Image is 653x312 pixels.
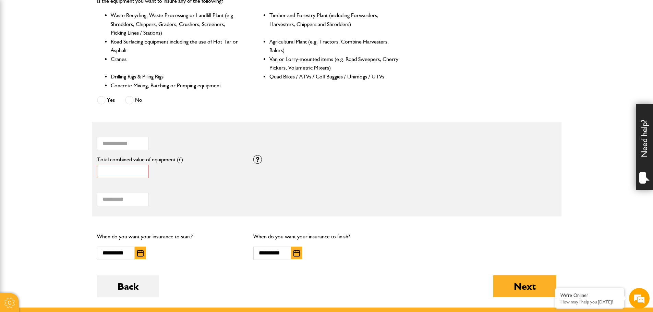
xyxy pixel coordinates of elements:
[111,11,241,37] li: Waste Recycling, Waste Processing or Landfill Plant (e.g. Shredders, Chippers, Graders, Crushers,...
[493,275,556,297] button: Next
[97,96,115,104] label: Yes
[269,37,399,55] li: Agricultural Plant (e.g. Tractors, Combine Harvesters, Balers)
[111,37,241,55] li: Road Surfacing Equipment including the use of Hot Tar or Asphalt
[9,63,125,78] input: Enter your last name
[97,275,159,297] button: Back
[111,81,241,90] li: Concrete Mixing, Batching or Pumping equipment
[293,250,300,257] img: Choose date
[137,250,144,257] img: Choose date
[12,38,29,48] img: d_20077148190_company_1631870298795_20077148190
[111,55,241,72] li: Cranes
[9,104,125,119] input: Enter your phone number
[9,84,125,99] input: Enter your email address
[269,11,399,37] li: Timber and Forestry Plant (including Forwarders, Harvesters, Chippers and Shredders)
[125,96,142,104] label: No
[93,211,124,220] em: Start Chat
[269,72,399,81] li: Quad Bikes / ATVs / Golf Buggies / Unimogs / UTVs
[36,38,115,47] div: Chat with us now
[112,3,129,20] div: Minimize live chat window
[560,292,619,298] div: We're Online!
[97,232,243,241] p: When do you want your insurance to start?
[636,104,653,190] div: Need help?
[560,299,619,304] p: How may I help you today?
[111,72,241,81] li: Drilling Rigs & Piling Rigs
[253,232,400,241] p: When do you want your insurance to finish?
[9,124,125,205] textarea: Type your message and hit 'Enter'
[97,157,243,162] label: Total combined value of equipment (£)
[269,55,399,72] li: Van or Lorry-mounted items (e.g. Road Sweepers, Cherry Pickers, Volumetric Mixers)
